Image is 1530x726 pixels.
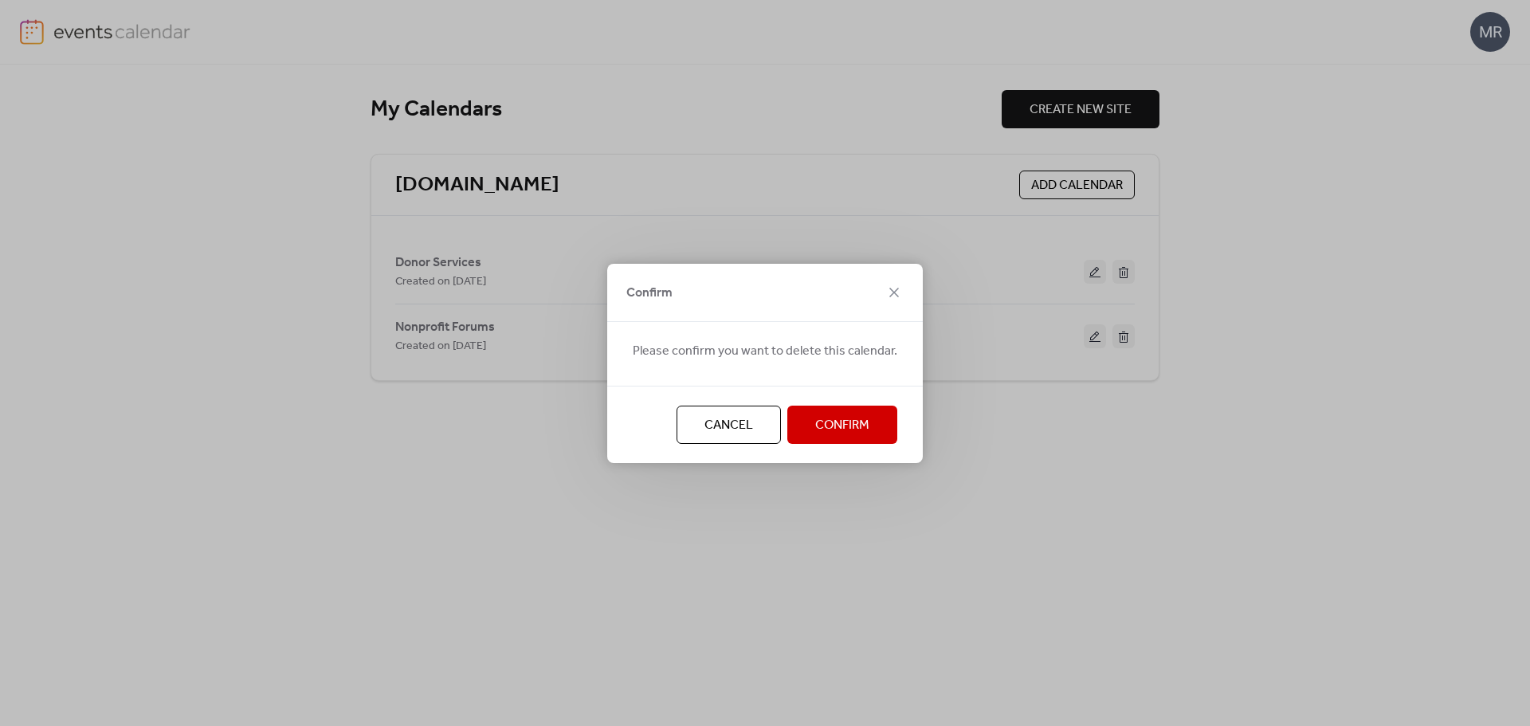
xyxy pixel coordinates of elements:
span: Cancel [704,416,753,435]
button: Cancel [677,406,781,444]
span: Please confirm you want to delete this calendar. [633,342,897,361]
button: Confirm [787,406,897,444]
span: Confirm [626,284,673,303]
span: Confirm [815,416,869,435]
